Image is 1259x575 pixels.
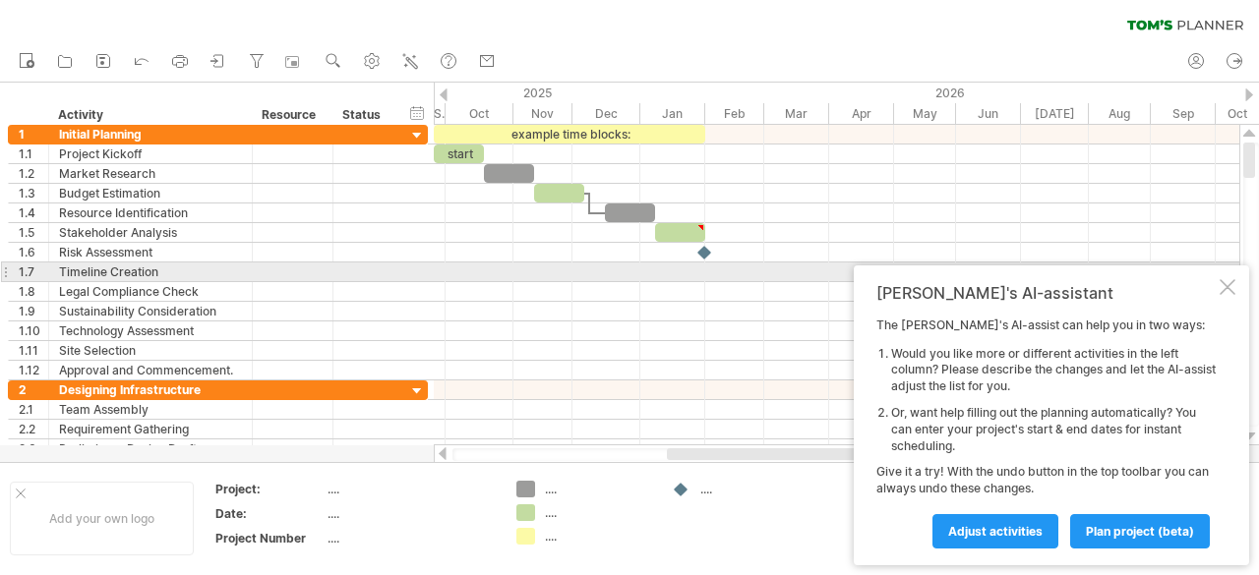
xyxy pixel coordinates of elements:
[876,283,1216,303] div: [PERSON_NAME]'s AI-assistant
[59,341,242,360] div: Site Selection
[545,481,652,497] div: ....
[1021,103,1089,124] div: July 2026
[513,103,572,124] div: November 2025
[640,103,705,124] div: January 2026
[59,420,242,438] div: Requirement Gathering
[59,361,242,379] div: Approval and Commencement.
[59,223,242,242] div: Stakeholder Analysis
[572,103,640,124] div: December 2025
[19,341,48,360] div: 1.11
[19,164,48,183] div: 1.2
[1151,103,1216,124] div: September 2026
[262,105,322,125] div: Resource
[932,514,1058,548] a: Adjust activities
[434,125,705,144] div: example time blocks:
[19,184,48,202] div: 1.3
[19,400,48,419] div: 2.1
[19,243,48,261] div: 1.6
[19,321,48,340] div: 1.10
[19,420,48,438] div: 2.2
[891,405,1216,454] li: Or, want help filling out the planning automatically? You can enter your project's start & end da...
[1086,524,1194,539] span: plan project (beta)
[59,321,242,340] div: Technology Assessment
[215,481,324,497] div: Project:
[19,125,48,144] div: 1
[545,504,652,521] div: ....
[10,482,194,555] div: Add your own logo
[328,530,493,546] div: ....
[829,103,894,124] div: April 2026
[764,103,829,124] div: March 2026
[446,103,513,124] div: October 2025
[59,380,242,399] div: Designing Infrastructure
[19,144,48,163] div: 1.1
[19,439,48,458] div: 2.3
[434,144,484,163] div: start
[19,203,48,222] div: 1.4
[58,105,241,125] div: Activity
[19,380,48,399] div: 2
[545,528,652,545] div: ....
[1089,103,1151,124] div: August 2026
[59,184,242,202] div: Budget Estimation
[948,524,1043,539] span: Adjust activities
[59,243,242,261] div: Risk Assessment
[894,103,956,124] div: May 2026
[59,144,242,163] div: Project Kickoff
[19,262,48,281] div: 1.7
[891,346,1216,395] li: Would you like more or different activities in the left column? Please describe the changes and l...
[215,530,324,546] div: Project Number
[59,400,242,419] div: Team Assembly
[328,481,493,497] div: ....
[19,302,48,320] div: 1.9
[328,505,493,522] div: ....
[215,505,324,522] div: Date:
[59,125,242,144] div: Initial Planning
[59,203,242,222] div: Resource Identification
[700,481,808,497] div: ....
[59,302,242,320] div: Sustainability Consideration
[59,164,242,183] div: Market Research
[19,223,48,242] div: 1.5
[59,262,242,281] div: Timeline Creation
[342,105,386,125] div: Status
[956,103,1021,124] div: June 2026
[1070,514,1210,548] a: plan project (beta)
[705,103,764,124] div: February 2026
[59,439,242,458] div: Preliminary Design Draft
[59,282,242,301] div: Legal Compliance Check
[876,317,1216,547] div: The [PERSON_NAME]'s AI-assist can help you in two ways: Give it a try! With the undo button in th...
[19,282,48,301] div: 1.8
[19,361,48,379] div: 1.12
